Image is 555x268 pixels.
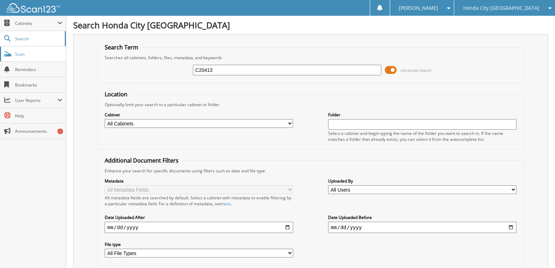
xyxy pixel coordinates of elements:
a: here [222,201,231,207]
div: Select a cabinet and begin typing the name of the folder you want to search in. If the name match... [328,130,516,142]
div: Optionally limit your search to a particular cabinet or folder [101,102,520,108]
span: Announcements [15,128,62,134]
span: Help [15,113,62,119]
label: Metadata [105,178,293,184]
h1: Search Honda City [GEOGRAPHIC_DATA] [73,19,548,31]
span: [PERSON_NAME] [399,6,438,10]
span: Search [15,36,61,42]
div: Enhance your search for specific documents using filters such as date and file type. [101,168,520,174]
span: Bookmarks [15,82,62,88]
label: Uploaded By [328,178,516,184]
input: end [328,222,516,233]
label: Date Uploaded After [105,214,293,220]
label: Cabinet [105,112,293,118]
legend: Additional Document Filters [101,157,182,164]
span: User Reports [15,97,57,103]
span: Scan [15,51,62,57]
img: scan123-logo-white.svg [7,3,60,13]
span: Cabinets [15,20,57,26]
label: Folder [328,112,516,118]
div: 1 [57,129,63,134]
div: Searches all cabinets, folders, files, metadata, and keywords [101,55,520,61]
label: File type [105,241,293,247]
span: Advanced Search [401,68,432,73]
span: Honda City [GEOGRAPHIC_DATA] [463,6,539,10]
label: Date Uploaded Before [328,214,516,220]
legend: Location [101,90,131,98]
span: Reminders [15,67,62,73]
legend: Search Term [101,43,142,51]
input: start [105,222,293,233]
div: All metadata fields are searched by default. Select a cabinet with metadata to enable filtering b... [105,195,293,207]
